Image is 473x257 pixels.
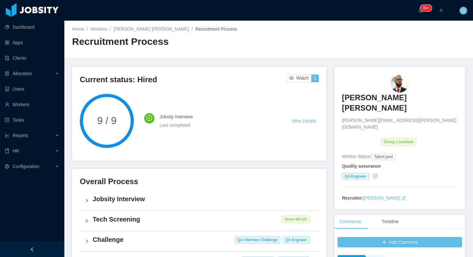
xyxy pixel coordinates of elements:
a: icon: pie-chartDashboard [5,21,59,34]
span: Strong Candidate [381,138,416,145]
i: icon: right [85,219,89,223]
strong: Recruiter: [342,195,363,201]
span: / [87,26,88,32]
div: icon: rightTech Screening [80,211,319,231]
sup: 1623 [420,5,432,11]
strong: Quality assurance [342,163,381,169]
span: Configuration [13,164,39,169]
a: View Details [292,118,316,124]
i: icon: edit [402,196,406,200]
h3: Current status: Hired [80,74,287,85]
a: icon: profileTasks [5,114,59,126]
div: Timeline [376,214,403,229]
a: icon: robotUsers [5,83,59,95]
i: icon: solution [5,71,9,76]
h3: Overall Process [80,176,319,187]
span: O [462,7,465,15]
span: QA Interview Challenge [235,236,280,243]
div: Last completed [160,122,276,129]
span: Recruitment Process [195,26,237,32]
span: HR [13,148,19,153]
a: [PERSON_NAME] [PERSON_NAME] [342,93,458,117]
span: 9 / 9 [80,116,134,126]
i: icon: plus [439,8,443,13]
a: [PERSON_NAME] [363,195,400,201]
span: Worker Status: [342,154,372,159]
i: icon: bell [418,8,423,13]
span: QA Engineer [342,173,369,180]
span: Talent pool [372,153,395,160]
h4: Jobsity Interview [160,113,276,120]
i: icon: book [5,149,9,153]
i: icon: check-circle [373,174,377,178]
a: [PERSON_NAME] [PERSON_NAME] [114,26,189,32]
a: icon: userWorkers [5,98,59,111]
h4: Tech Screening [93,215,314,224]
h2: Recruitment Process [72,35,269,48]
a: icon: appstoreApps [5,36,59,49]
span: Allocation [13,71,32,76]
i: icon: right [85,199,89,203]
button: icon: eyeWatch [287,74,311,82]
span: / [110,26,111,32]
a: icon: auditClients [5,52,59,64]
i: icon: line-chart [5,133,9,138]
img: 1b88f4ed-49fd-4ab8-8326-ae4af38afdbf_664cf1df77e0c-90w.png [391,74,409,93]
i: icon: setting [5,164,9,169]
div: Comments [334,214,366,229]
span: / [191,26,193,32]
h4: Challenge [93,235,314,244]
span: [PERSON_NAME][EMAIL_ADDRESS][PERSON_NAME][DOMAIN_NAME] [342,117,458,131]
div: icon: rightChallenge [80,231,319,251]
div: icon: rightJobsity Interview [80,191,319,211]
h3: [PERSON_NAME] [PERSON_NAME] [342,93,458,114]
i: icon: check-circle [146,115,152,121]
button: 1 [311,74,319,82]
span: Score: 48 /100 [282,216,310,223]
i: icon: right [85,239,89,243]
a: Workers [90,26,107,32]
span: Reports [13,133,28,138]
button: icon: plusAdd Comment [338,237,462,247]
a: Home [72,26,84,32]
h4: Jobsity Interview [93,194,314,203]
a: icon: check-circle [372,173,377,179]
span: QA Engineer [283,236,310,243]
